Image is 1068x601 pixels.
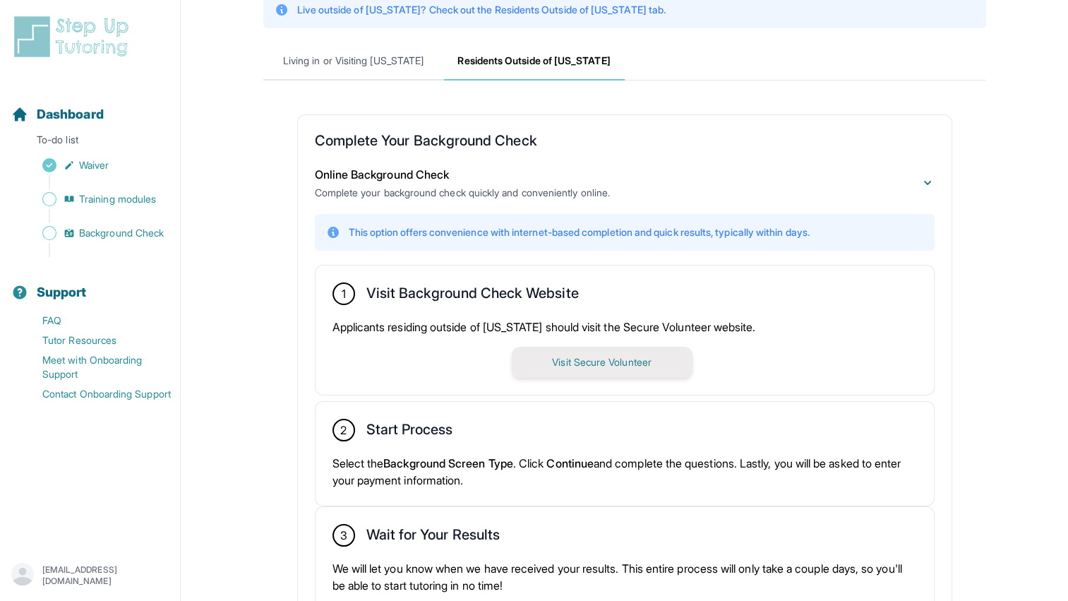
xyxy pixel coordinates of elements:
p: To-do list [6,133,174,153]
h2: Complete Your Background Check [315,132,935,155]
span: 1 [341,285,345,302]
span: Background Screen Type [383,456,513,470]
a: Background Check [11,223,180,243]
span: Waiver [79,158,109,172]
p: Live outside of [US_STATE]? Check out the Residents Outside of [US_STATE] tab. [297,3,666,17]
img: logo [11,14,137,59]
span: Living in or Visiting [US_STATE] [263,42,444,81]
button: Visit Secure Volunteer [512,347,692,378]
a: Training modules [11,189,180,209]
span: Training modules [79,192,156,206]
p: This option offers convenience with internet-based completion and quick results, typically within... [349,225,810,239]
a: Waiver [11,155,180,175]
p: Applicants residing outside of [US_STATE] should visit the Secure Volunteer website. [332,319,917,335]
span: Dashboard [37,105,104,124]
h2: Wait for Your Results [366,526,500,549]
a: Dashboard [11,105,104,124]
button: [EMAIL_ADDRESS][DOMAIN_NAME] [11,563,169,588]
span: Continue [546,456,594,470]
button: Online Background CheckComplete your background check quickly and conveniently online. [315,166,935,200]
p: We will let you know when we have received your results. This entire process will only take a cou... [332,560,917,594]
a: Contact Onboarding Support [11,384,180,404]
span: 2 [340,422,347,439]
button: Support [6,260,174,308]
p: Select the . Click and complete the questions. Lastly, you will be asked to enter your payment in... [332,455,917,489]
p: [EMAIL_ADDRESS][DOMAIN_NAME] [42,564,169,587]
a: Meet with Onboarding Support [11,350,180,384]
span: Online Background Check [315,167,450,182]
p: Complete your background check quickly and conveniently online. [315,186,610,200]
a: FAQ [11,311,180,331]
h2: Start Process [366,421,453,444]
span: Residents Outside of [US_STATE] [444,42,625,81]
h2: Visit Background Check Website [366,285,579,307]
a: Tutor Resources [11,331,180,350]
span: Background Check [79,226,164,240]
span: 3 [340,527,347,544]
a: Visit Secure Volunteer [512,355,692,369]
nav: Tabs [263,42,986,81]
span: Support [37,282,87,302]
button: Dashboard [6,82,174,130]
